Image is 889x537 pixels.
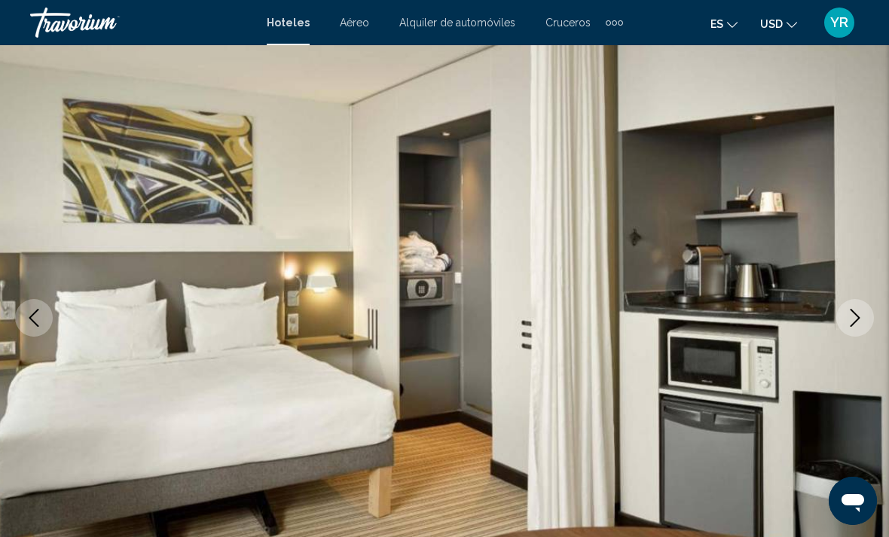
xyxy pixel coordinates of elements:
span: es [710,18,723,30]
button: Previous image [15,299,53,337]
button: Change currency [760,13,797,35]
button: Change language [710,13,738,35]
span: YR [830,15,848,30]
a: Alquiler de automóviles [399,17,515,29]
button: Next image [836,299,874,337]
a: Cruceros [545,17,591,29]
button: Extra navigation items [606,11,623,35]
a: Travorium [30,8,252,38]
iframe: Button to launch messaging window [829,477,877,525]
button: User Menu [820,7,859,38]
span: USD [760,18,783,30]
a: Aéreo [340,17,369,29]
a: Hoteles [267,17,310,29]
